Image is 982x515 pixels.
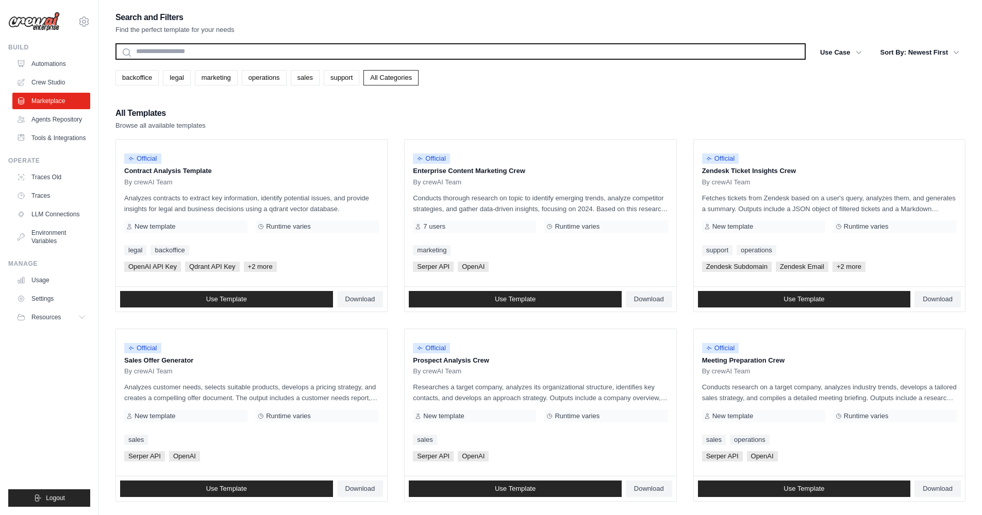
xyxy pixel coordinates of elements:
[124,193,379,214] p: Analyzes contracts to extract key information, identify potential issues, and provide insights fo...
[702,153,739,164] span: Official
[12,225,90,249] a: Environment Variables
[8,260,90,268] div: Manage
[698,291,911,307] a: Use Template
[266,412,311,420] span: Runtime varies
[626,480,672,497] a: Download
[413,178,461,186] span: By crewAI Team
[115,10,235,25] h2: Search and Filters
[413,262,454,272] span: Serper API
[324,70,359,85] a: support
[626,291,672,307] a: Download
[8,489,90,507] button: Logout
[124,166,379,176] p: Contract Analysis Template
[206,485,247,493] span: Use Template
[124,355,379,366] p: Sales Offer Generator
[12,169,90,185] a: Traces Old
[495,485,536,493] span: Use Template
[923,295,953,303] span: Download
[413,153,450,164] span: Official
[337,480,384,497] a: Download
[345,485,375,493] span: Download
[413,193,668,214] p: Conducts thorough research on topic to identify emerging trends, analyze competitor strategies, a...
[923,485,953,493] span: Download
[337,291,384,307] a: Download
[784,485,824,493] span: Use Template
[8,12,60,31] img: Logo
[46,494,65,502] span: Logout
[737,245,776,255] a: operations
[12,272,90,288] a: Usage
[747,451,778,461] span: OpenAI
[413,382,668,403] p: Researches a target company, analyzes its organizational structure, identifies key contacts, and ...
[124,153,161,164] span: Official
[702,367,751,375] span: By crewAI Team
[413,367,461,375] span: By crewAI Team
[413,355,668,366] p: Prospect Analysis Crew
[702,435,726,445] a: sales
[135,412,175,420] span: New template
[458,451,489,461] span: OpenAI
[702,355,957,366] p: Meeting Preparation Crew
[12,290,90,307] a: Settings
[730,435,770,445] a: operations
[413,245,451,255] a: marketing
[702,193,957,214] p: Fetches tickets from Zendesk based on a user's query, analyzes them, and generates a summary. Out...
[702,245,733,255] a: support
[555,222,600,231] span: Runtime varies
[244,262,277,272] span: +2 more
[844,412,889,420] span: Runtime varies
[266,222,311,231] span: Runtime varies
[12,74,90,91] a: Crew Studio
[12,56,90,72] a: Automations
[124,451,165,461] span: Serper API
[702,451,743,461] span: Serper API
[413,343,450,353] span: Official
[914,480,961,497] a: Download
[195,70,238,85] a: marketing
[124,382,379,403] p: Analyzes customer needs, selects suitable products, develops a pricing strategy, and creates a co...
[8,43,90,51] div: Build
[124,343,161,353] span: Official
[914,291,961,307] a: Download
[12,93,90,109] a: Marketplace
[151,245,189,255] a: backoffice
[124,367,173,375] span: By crewAI Team
[712,222,753,231] span: New template
[124,262,181,272] span: OpenAI API Key
[12,111,90,128] a: Agents Repository
[206,295,247,303] span: Use Template
[31,313,61,321] span: Resources
[120,291,333,307] a: Use Template
[413,451,454,461] span: Serper API
[634,295,664,303] span: Download
[458,262,489,272] span: OpenAI
[409,291,622,307] a: Use Template
[698,480,911,497] a: Use Template
[702,178,751,186] span: By crewAI Team
[163,70,190,85] a: legal
[784,295,824,303] span: Use Template
[702,166,957,176] p: Zendesk Ticket Insights Crew
[12,309,90,325] button: Resources
[291,70,320,85] a: sales
[115,25,235,35] p: Find the perfect template for your needs
[702,382,957,403] p: Conducts research on a target company, analyzes industry trends, develops a tailored sales strate...
[363,70,419,85] a: All Categories
[120,480,333,497] a: Use Template
[124,245,146,255] a: legal
[12,130,90,146] a: Tools & Integrations
[776,262,828,272] span: Zendesk Email
[423,412,464,420] span: New template
[124,178,173,186] span: By crewAI Team
[874,43,966,62] button: Sort By: Newest First
[12,187,90,204] a: Traces
[242,70,287,85] a: operations
[12,206,90,222] a: LLM Connections
[702,343,739,353] span: Official
[423,222,445,231] span: 7 users
[814,43,868,62] button: Use Case
[135,222,175,231] span: New template
[185,262,240,272] span: Qdrant API Key
[555,412,600,420] span: Runtime varies
[844,222,889,231] span: Runtime varies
